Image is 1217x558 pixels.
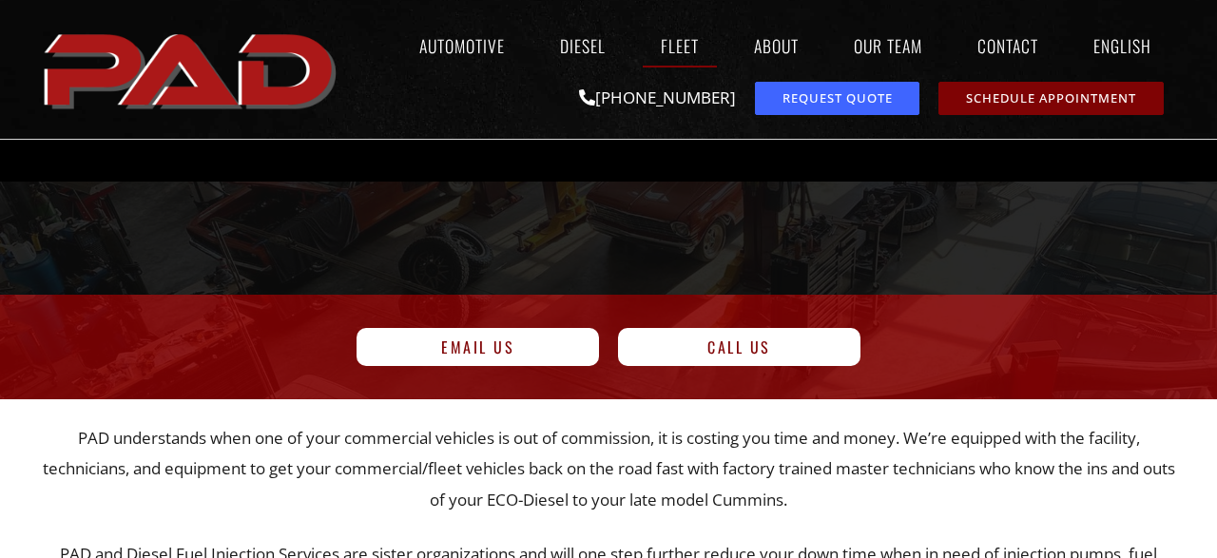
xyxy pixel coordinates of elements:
a: call us [618,328,860,366]
a: schedule repair or service appointment [938,82,1164,115]
span: Schedule Appointment [966,92,1136,105]
nav: Menu [346,24,1179,67]
span: Email us [441,339,514,355]
a: [PHONE_NUMBER] [579,87,736,108]
span: call us [707,339,771,355]
a: pro automotive and diesel home page [38,18,346,121]
a: About [736,24,817,67]
a: English [1075,24,1179,67]
a: Email us [357,328,599,366]
a: request a service or repair quote [755,82,919,115]
a: Diesel [542,24,624,67]
p: PAD understands when one of your commercial vehicles is out of commission, it is costing you time... [38,423,1179,515]
span: Request Quote [782,92,893,105]
a: Our Team [836,24,940,67]
img: The image shows the word "PAD" in bold, red, uppercase letters with a slight shadow effect. [38,18,346,121]
a: Automotive [401,24,523,67]
a: Contact [959,24,1056,67]
a: Fleet [643,24,717,67]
